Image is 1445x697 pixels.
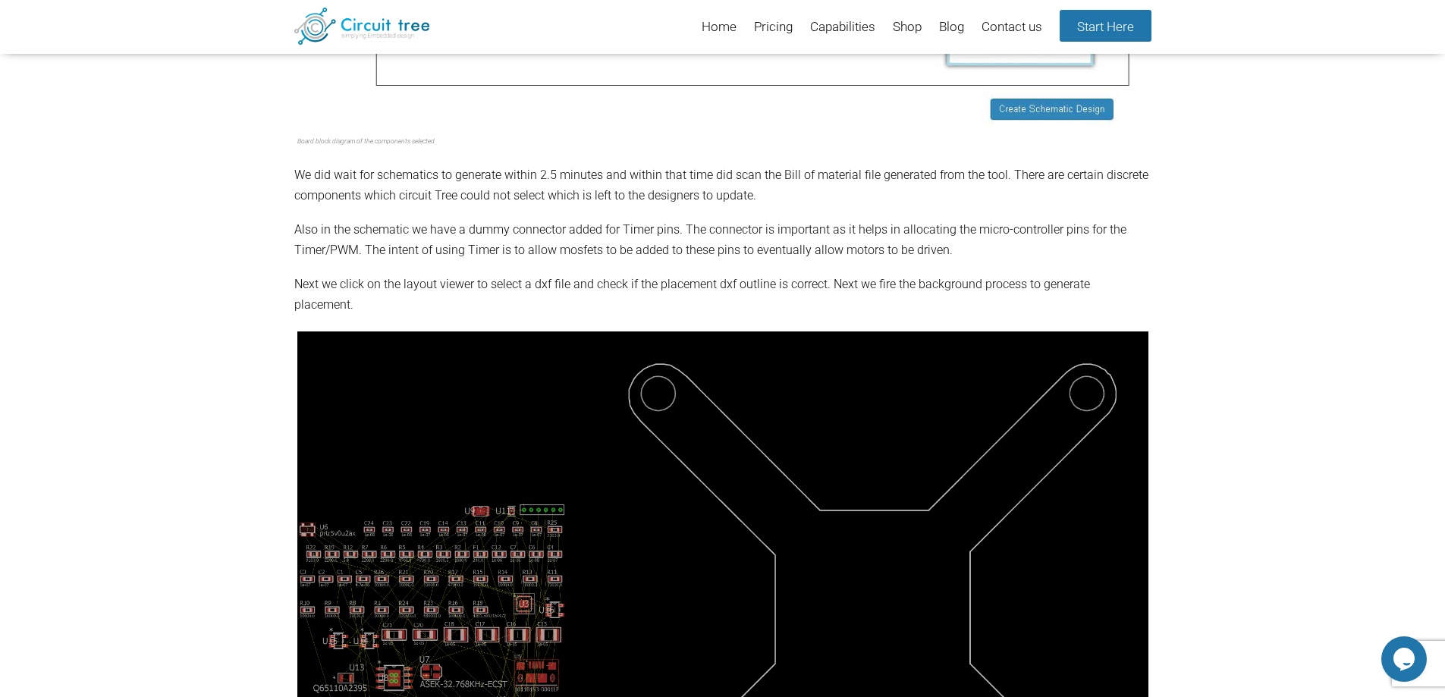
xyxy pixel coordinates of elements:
a: Home [702,9,737,46]
a: Blog [939,9,964,46]
img: Circuit Tree [294,8,430,45]
p: Next we click on the layout viewer to select a dxf file and check if the placement dxf outline is... [294,274,1151,316]
a: Contact us [982,9,1042,46]
p: Also in the schematic we have a dummy connector added for Timer pins. The connector is important ... [294,219,1151,261]
a: Capabilities [810,9,875,46]
iframe: chat widget [1381,636,1430,682]
a: Pricing [754,9,793,46]
p: We did wait for schematics to generate within 2.5 minutes and within that time did scan the Bill ... [294,165,1151,206]
a: Shop [893,9,922,46]
p: Board block diagram of the components selected [297,135,1148,148]
a: Start Here [1060,10,1151,42]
